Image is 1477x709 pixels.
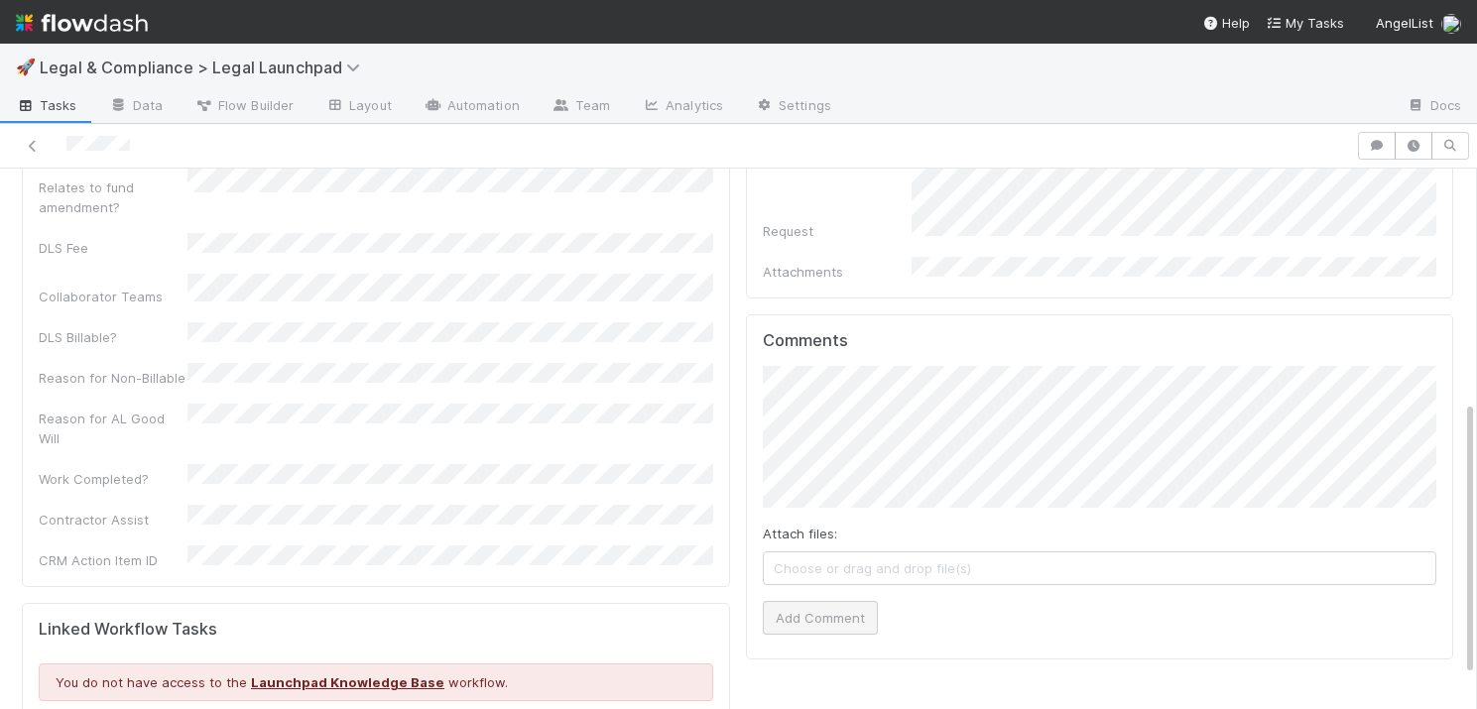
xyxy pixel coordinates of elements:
div: CRM Action Item ID [39,550,187,570]
a: Team [536,91,626,123]
div: DLS Billable? [39,327,187,347]
a: Analytics [626,91,739,123]
span: 🚀 [16,59,36,75]
button: Add Comment [763,601,878,635]
div: Collaborator Teams [39,287,187,306]
a: Flow Builder [179,91,309,123]
div: Reason for AL Good Will [39,409,187,448]
div: DLS Fee [39,238,187,258]
div: Reason for Non-Billable [39,368,187,388]
div: Help [1202,13,1250,33]
span: Flow Builder [194,95,294,115]
div: Work Completed? [39,469,187,489]
a: Docs [1391,91,1477,123]
label: Attach files: [763,524,837,543]
img: avatar_cd087ddc-540b-4a45-9726-71183506ed6a.png [1441,14,1461,34]
span: Choose or drag and drop file(s) [764,552,1436,584]
a: Automation [408,91,536,123]
h5: Linked Workflow Tasks [39,620,713,640]
a: Data [93,91,179,123]
span: My Tasks [1266,15,1344,31]
a: My Tasks [1266,13,1344,33]
a: Launchpad Knowledge Base [251,674,444,690]
h5: Comments [763,331,1437,351]
a: Settings [739,91,847,123]
div: Contractor Assist [39,510,187,530]
div: Request [763,221,912,241]
div: Attachments [763,262,912,282]
span: Tasks [16,95,77,115]
a: Layout [309,91,408,123]
img: logo-inverted-e16ddd16eac7371096b0.svg [16,6,148,40]
div: You do not have access to the workflow. [39,663,713,701]
div: Relates to fund amendment? [39,177,187,217]
span: AngelList [1376,15,1433,31]
span: Legal & Compliance > Legal Launchpad [40,58,370,77]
